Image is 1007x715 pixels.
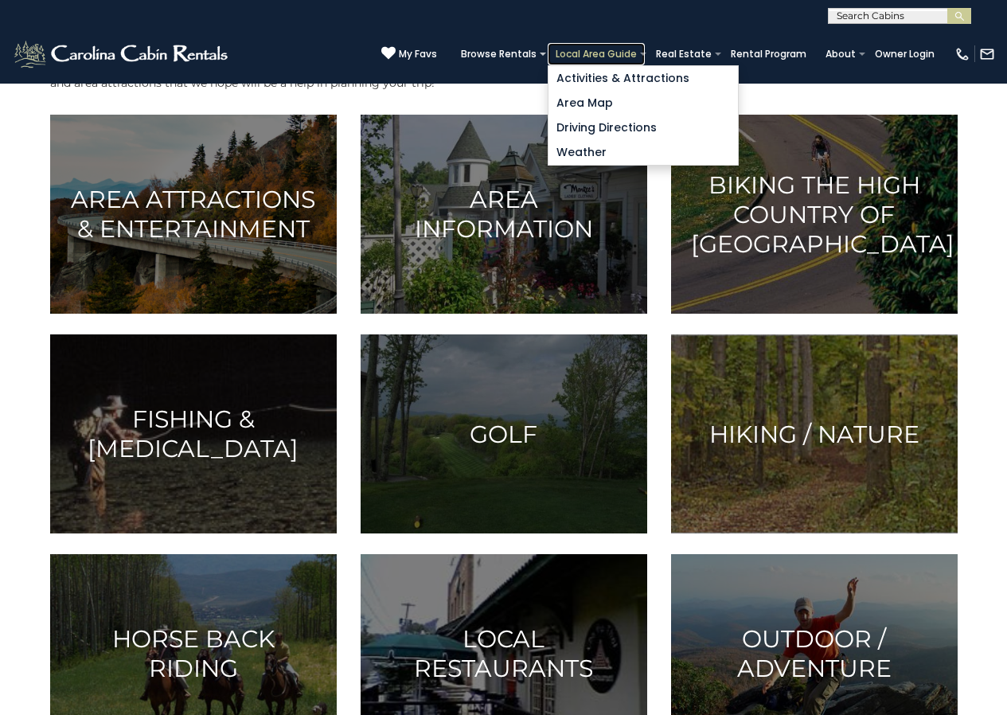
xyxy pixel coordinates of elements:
[691,420,938,449] h3: Hiking / Nature
[548,91,738,115] a: Area Map
[671,115,958,314] a: Biking the High Country of [GEOGRAPHIC_DATA]
[691,170,938,259] h3: Biking the High Country of [GEOGRAPHIC_DATA]
[453,43,544,65] a: Browse Rentals
[50,115,337,314] a: Area Attractions & Entertainment
[50,334,337,533] a: Fishing & [MEDICAL_DATA]
[70,404,317,463] h3: Fishing & [MEDICAL_DATA]
[399,47,437,61] span: My Favs
[818,43,864,65] a: About
[691,624,938,683] h3: Outdoor / Adventure
[548,66,738,91] a: Activities & Attractions
[548,115,738,140] a: Driving Directions
[548,43,645,65] a: Local Area Guide
[671,334,958,533] a: Hiking / Nature
[867,43,943,65] a: Owner Login
[381,46,437,62] a: My Favs
[12,38,232,70] img: White-1-2.png
[648,43,720,65] a: Real Estate
[954,46,970,62] img: phone-regular-white.png
[723,43,814,65] a: Rental Program
[361,334,647,533] a: Golf
[70,185,317,244] h3: Area Attractions & Entertainment
[361,115,647,314] a: Area Information
[381,185,627,244] h3: Area Information
[70,624,317,683] h3: Horse Back Riding
[381,420,627,449] h3: Golf
[548,140,738,165] a: Weather
[381,624,627,683] h3: Local Restaurants
[979,46,995,62] img: mail-regular-white.png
